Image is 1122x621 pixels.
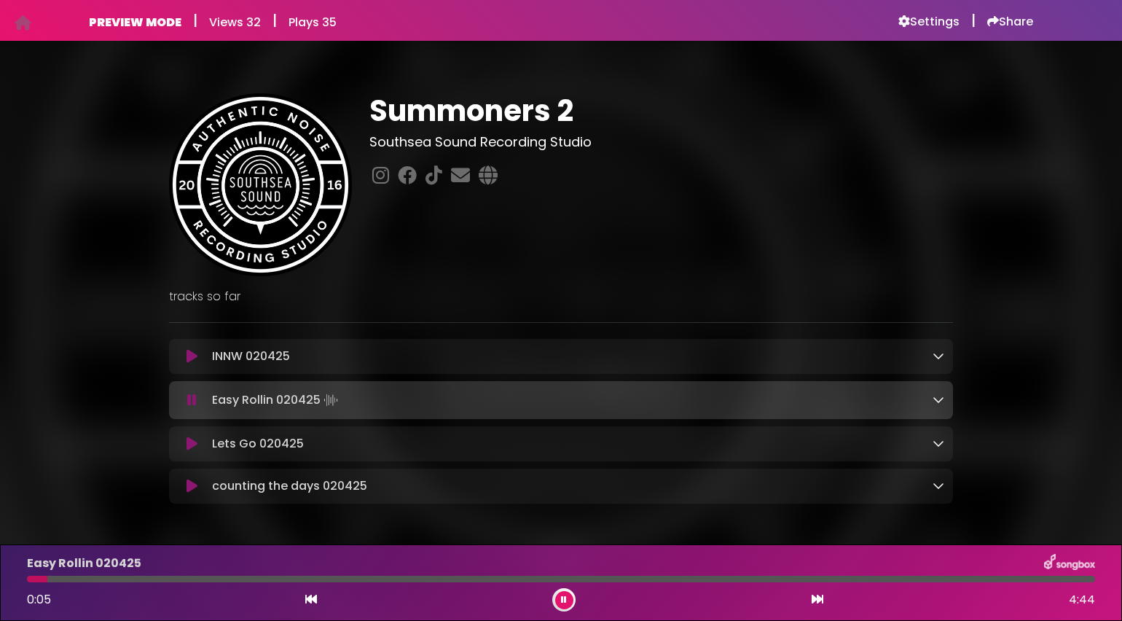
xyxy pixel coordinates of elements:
[987,15,1033,29] a: Share
[212,348,290,365] p: INNW 020425
[971,12,976,29] h5: |
[209,15,261,29] h6: Views 32
[369,93,953,128] h1: Summoners 2
[27,555,141,572] p: Easy Rollin 020425
[272,12,277,29] h5: |
[212,435,304,453] p: Lets Go 020425
[169,93,352,276] img: Sqix3KgTCSFekl421UP5
[212,477,367,495] p: counting the days 020425
[321,390,341,410] img: waveform4.gif
[169,288,953,305] p: tracks so far
[193,12,197,29] h5: |
[89,15,181,29] h6: PREVIEW MODE
[1044,554,1095,573] img: songbox-logo-white.png
[212,390,341,410] p: Easy Rollin 020425
[369,134,953,150] h3: Southsea Sound Recording Studio
[289,15,337,29] h6: Plays 35
[898,15,960,29] a: Settings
